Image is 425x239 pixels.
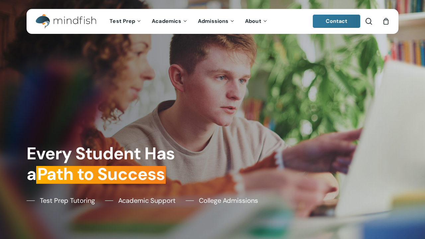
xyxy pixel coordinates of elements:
span: About [245,18,261,25]
a: Academic Support [105,196,176,205]
nav: Main Menu [105,9,273,34]
a: Academics [147,19,193,24]
a: College Admissions [186,196,258,205]
em: Path to Success [36,163,166,185]
a: Test Prep [105,19,147,24]
span: Test Prep [110,18,135,25]
a: Cart [382,18,389,25]
span: Academic Support [118,196,176,205]
span: Academics [152,18,181,25]
a: Contact [313,15,361,28]
span: Test Prep Tutoring [40,196,95,205]
span: Contact [326,18,348,25]
a: Admissions [193,19,240,24]
h1: Every Student Has a [27,143,209,184]
span: College Admissions [199,196,258,205]
a: About [240,19,273,24]
header: Main Menu [27,9,398,34]
a: Test Prep Tutoring [27,196,95,205]
span: Admissions [198,18,228,25]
